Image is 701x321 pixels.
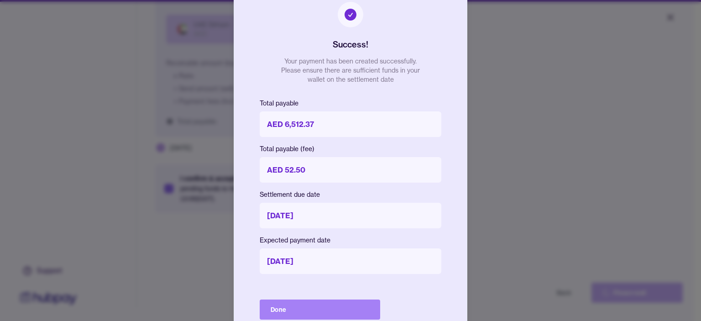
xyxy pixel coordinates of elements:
p: Total payable [260,99,441,108]
p: AED 6,512.37 [260,111,441,137]
p: [DATE] [260,203,441,228]
h2: Success! [333,38,368,51]
p: Settlement due date [260,190,441,199]
p: Expected payment date [260,236,441,245]
p: [DATE] [260,248,441,274]
button: Done [260,300,380,320]
p: Your payment has been created successfully. Please ensure there are sufficient funds in your wall... [277,57,424,84]
p: AED 52.50 [260,157,441,183]
p: Total payable (fee) [260,144,441,153]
